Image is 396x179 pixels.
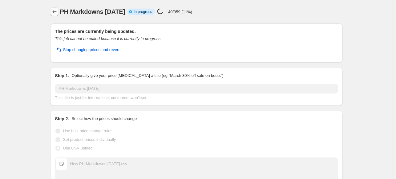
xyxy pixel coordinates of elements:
[63,129,112,133] span: Use bulk price change rules
[51,45,123,55] button: Stop changing prices and revert
[55,95,151,100] span: This title is just for internal use, customers won't see it
[55,84,338,93] input: 30% off holiday sale
[55,73,69,79] h2: Step 1.
[71,116,137,122] p: Select how the prices should change
[63,146,93,150] span: Use CSV upload
[60,8,125,15] span: PH Markdowns [DATE]
[70,161,127,167] div: New PH Markdowns [DATE].csv
[63,137,116,142] span: Set product prices individually
[63,47,120,53] span: Stop changing prices and revert
[55,28,338,34] h2: The prices are currently being updated.
[50,7,59,16] button: Price change jobs
[55,36,162,41] i: This job cannot be edited because it is currently in progress.
[134,9,152,14] span: In progress
[55,116,69,122] h2: Step 2.
[168,10,192,14] p: 40/359 (11%)
[71,73,223,79] p: Optionally give your price [MEDICAL_DATA] a title (eg "March 30% off sale on boots")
